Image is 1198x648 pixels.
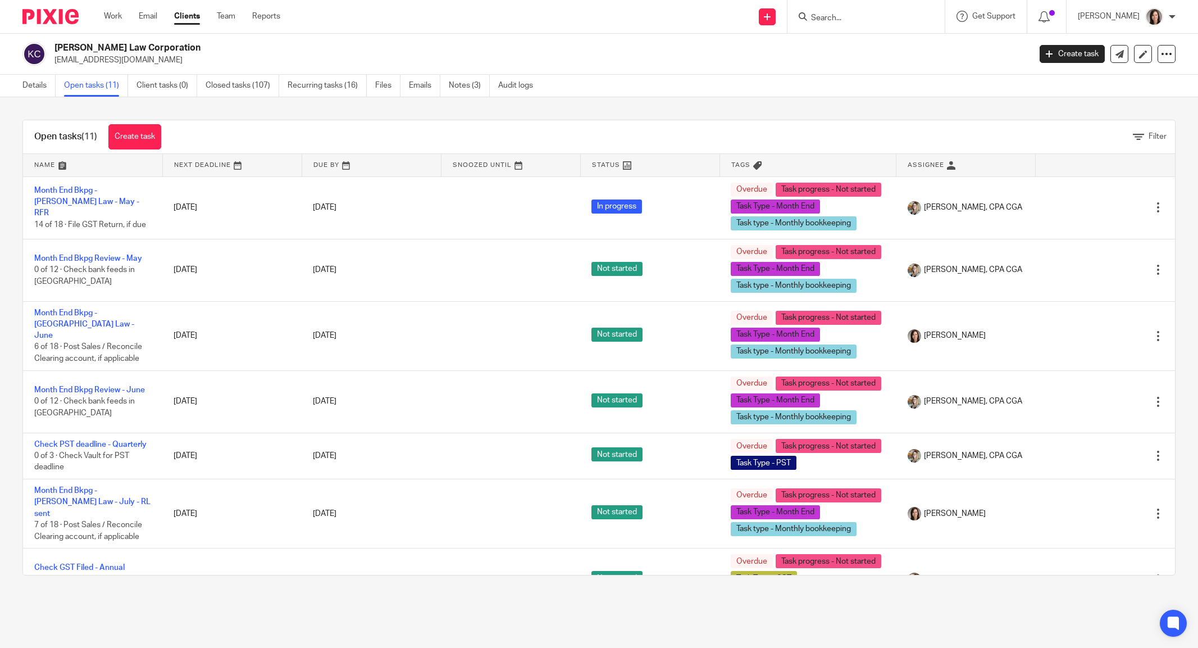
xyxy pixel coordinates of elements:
[1149,133,1167,141] span: Filter
[776,554,881,568] span: Task progress - Not started
[731,522,857,536] span: Task type - Monthly bookkeeping
[34,343,142,363] span: 6 of 18 · Post Sales / Reconcile Clearing account, if applicable
[64,75,128,97] a: Open tasks (11)
[776,245,881,259] span: Task progress - Not started
[34,266,135,286] span: 0 of 12 · Check bank feeds in [GEOGRAPHIC_DATA]
[776,488,881,502] span: Task progress - Not started
[731,216,857,230] span: Task type - Monthly bookkeeping
[54,42,829,54] h2: [PERSON_NAME] Law Corporation
[776,439,881,453] span: Task progress - Not started
[375,75,400,97] a: Files
[908,395,921,409] img: Chrissy%20McGale%20Bio%20Pic%201.jpg
[288,75,367,97] a: Recurring tasks (16)
[731,200,820,214] span: Task Type - Month End
[206,75,279,97] a: Closed tasks (107)
[34,187,139,217] a: Month End Bkpg - [PERSON_NAME] Law - May - RFR
[924,396,1022,407] span: [PERSON_NAME], CPA CGA
[776,183,881,197] span: Task progress - Not started
[1145,8,1163,26] img: Danielle%20photo.jpg
[34,386,145,394] a: Month End Bkpg Review - June
[453,162,512,168] span: Snoozed Until
[162,301,302,370] td: [DATE]
[908,329,921,343] img: Danielle%20photo.jpg
[252,11,280,22] a: Reports
[591,262,643,276] span: Not started
[22,75,56,97] a: Details
[731,245,773,259] span: Overdue
[908,201,921,215] img: Chrissy%20McGale%20Bio%20Pic%201.jpg
[731,456,796,470] span: Task Type - PST
[731,345,857,359] span: Task type - Monthly bookkeeping
[731,393,820,407] span: Task Type - Month End
[591,447,643,461] span: Not started
[924,508,986,519] span: [PERSON_NAME]
[591,200,642,214] span: In progress
[1078,11,1140,22] p: [PERSON_NAME]
[139,11,157,22] a: Email
[908,507,921,520] img: Danielle%20photo.jpg
[731,554,773,568] span: Overdue
[22,9,79,24] img: Pixie
[162,479,302,549] td: [DATE]
[731,183,773,197] span: Overdue
[810,13,911,24] input: Search
[591,505,643,519] span: Not started
[313,452,336,460] span: [DATE]
[313,203,336,211] span: [DATE]
[924,330,986,341] span: [PERSON_NAME]
[924,202,1022,213] span: [PERSON_NAME], CPA CGA
[34,255,142,262] a: Month End Bkpg Review - May
[54,55,1023,66] p: [EMAIL_ADDRESS][DOMAIN_NAME]
[592,162,620,168] span: Status
[313,510,336,518] span: [DATE]
[34,309,134,340] a: Month End Bkpg - [GEOGRAPHIC_DATA] Law - June
[34,564,125,572] a: Check GST Filed - Annual
[591,393,643,407] span: Not started
[313,398,336,406] span: [DATE]
[1040,45,1105,63] a: Create task
[591,328,643,342] span: Not started
[162,433,302,479] td: [DATE]
[972,12,1015,20] span: Get Support
[591,571,643,585] span: Not started
[162,370,302,433] td: [DATE]
[731,162,750,168] span: Tags
[908,264,921,277] img: Chrissy%20McGale%20Bio%20Pic%201.jpg
[313,332,336,339] span: [DATE]
[731,410,857,424] span: Task type - Monthly bookkeeping
[162,239,302,301] td: [DATE]
[924,574,1022,585] span: [PERSON_NAME], CPA CGA
[776,311,881,325] span: Task progress - Not started
[776,377,881,391] span: Task progress - Not started
[731,279,857,293] span: Task type - Monthly bookkeeping
[908,449,921,463] img: Chrissy%20McGale%20Bio%20Pic%201.jpg
[34,441,147,448] a: Check PST deadline - Quarterly
[217,11,235,22] a: Team
[162,176,302,239] td: [DATE]
[731,377,773,391] span: Overdue
[924,264,1022,275] span: [PERSON_NAME], CPA CGA
[34,521,142,541] span: 7 of 18 · Post Sales / Reconcile Clearing account, if applicable
[449,75,490,97] a: Notes (3)
[34,397,135,417] span: 0 of 12 · Check bank feeds in [GEOGRAPHIC_DATA]
[34,131,97,143] h1: Open tasks
[409,75,440,97] a: Emails
[104,11,122,22] a: Work
[313,266,336,274] span: [DATE]
[731,262,820,276] span: Task Type - Month End
[731,328,820,342] span: Task Type - Month End
[81,132,97,141] span: (11)
[924,450,1022,461] span: [PERSON_NAME], CPA CGA
[731,488,773,502] span: Overdue
[731,505,820,519] span: Task Type - Month End
[731,311,773,325] span: Overdue
[108,124,161,149] a: Create task
[136,75,197,97] a: Client tasks (0)
[22,42,46,66] img: svg%3E
[34,487,151,518] a: Month End Bkpg - [PERSON_NAME] Law - July - RL sent
[731,571,797,585] span: Task Type - GST
[162,549,302,611] td: [DATE]
[908,573,921,586] img: Chrissy%20McGale%20Bio%20Pic%201.jpg
[174,11,200,22] a: Clients
[731,439,773,453] span: Overdue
